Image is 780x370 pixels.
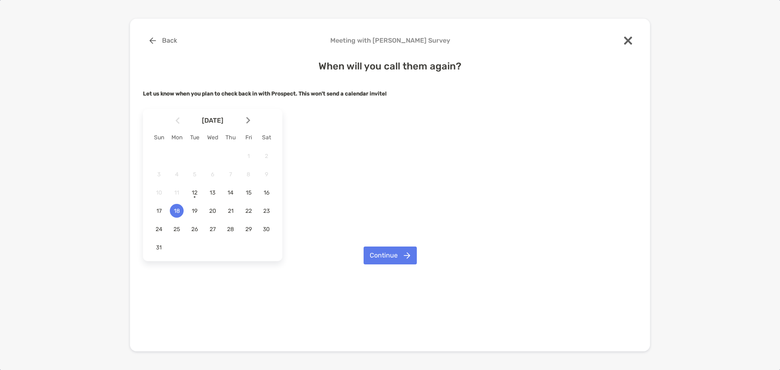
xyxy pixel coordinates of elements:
[152,171,166,178] span: 3
[143,91,637,97] h5: Let us know when you plan to check back in with Prospect.
[168,134,186,141] div: Mon
[260,189,273,196] span: 16
[188,208,201,214] span: 19
[206,171,219,178] span: 6
[170,226,184,233] span: 25
[242,171,256,178] span: 8
[188,171,201,178] span: 5
[624,37,632,45] img: close modal
[224,208,238,214] span: 21
[258,134,275,141] div: Sat
[188,189,201,196] span: 12
[143,37,637,44] h4: Meeting with [PERSON_NAME] Survey
[150,134,168,141] div: Sun
[143,32,183,50] button: Back
[224,226,238,233] span: 28
[181,117,245,124] span: [DATE]
[152,244,166,251] span: 31
[206,208,219,214] span: 20
[224,189,238,196] span: 14
[149,37,156,44] img: button icon
[364,247,417,264] button: Continue
[152,226,166,233] span: 24
[260,153,273,160] span: 2
[224,171,238,178] span: 7
[170,189,184,196] span: 11
[260,171,273,178] span: 9
[260,208,273,214] span: 23
[206,189,219,196] span: 13
[152,189,166,196] span: 10
[246,117,250,124] img: Arrow icon
[186,134,204,141] div: Tue
[204,134,221,141] div: Wed
[404,252,410,259] img: button icon
[299,91,387,97] strong: This won't send a calendar invite!
[222,134,240,141] div: Thu
[152,208,166,214] span: 17
[242,226,256,233] span: 29
[175,117,180,124] img: Arrow icon
[242,208,256,214] span: 22
[260,226,273,233] span: 30
[170,208,184,214] span: 18
[242,153,256,160] span: 1
[188,226,201,233] span: 26
[170,171,184,178] span: 4
[240,134,258,141] div: Fri
[242,189,256,196] span: 15
[206,226,219,233] span: 27
[143,61,637,72] h4: When will you call them again?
